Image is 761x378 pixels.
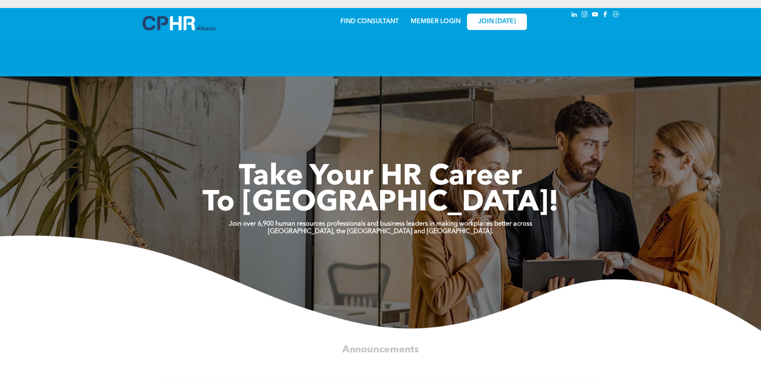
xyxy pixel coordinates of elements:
span: Announcements [342,345,419,354]
img: A blue and white logo for cp alberta [143,16,215,30]
a: JOIN [DATE] [467,14,527,30]
a: linkedin [570,10,579,21]
strong: [GEOGRAPHIC_DATA], the [GEOGRAPHIC_DATA] and [GEOGRAPHIC_DATA]. [268,228,493,235]
strong: Join over 6,900 human resources professionals and business leaders in making workplaces better ac... [229,221,532,227]
span: JOIN [DATE] [478,18,516,26]
span: To [GEOGRAPHIC_DATA]! [203,189,559,218]
a: FIND CONSULTANT [340,18,399,25]
a: MEMBER LOGIN [411,18,461,25]
a: youtube [591,10,600,21]
a: facebook [601,10,610,21]
span: Take Your HR Career [239,163,522,192]
a: Social network [612,10,620,21]
a: instagram [580,10,589,21]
